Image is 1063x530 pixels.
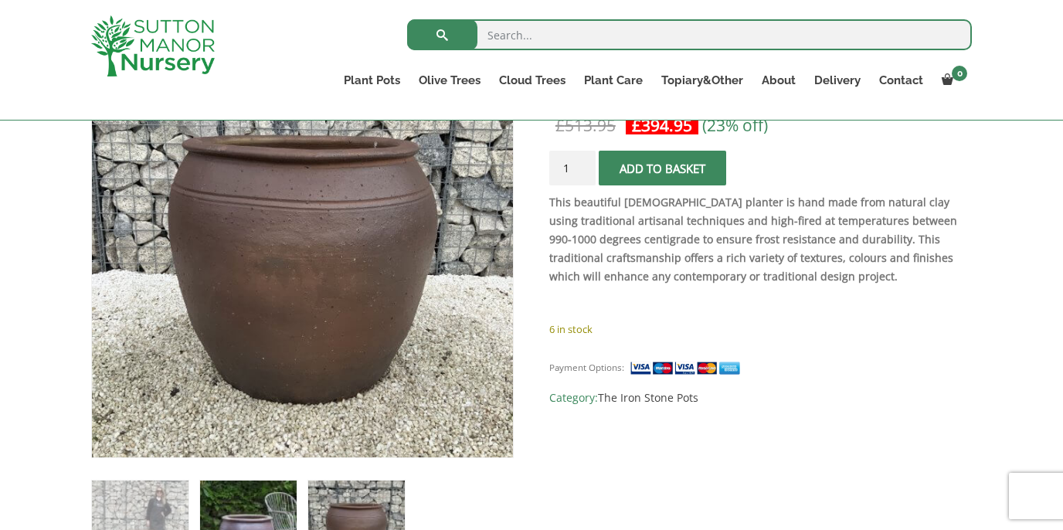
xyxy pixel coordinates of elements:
a: The Iron Stone Pots [598,390,698,405]
small: Payment Options: [549,362,624,373]
img: logo [91,15,215,76]
span: Category: [549,389,972,407]
a: Cloud Trees [490,70,575,91]
a: Contact [870,70,932,91]
img: payment supported [630,360,745,376]
a: Topiary&Other [652,70,752,91]
span: £ [632,114,641,136]
span: 0 [952,66,967,81]
input: Search... [407,19,972,50]
a: Delivery [805,70,870,91]
button: Add to basket [599,151,726,185]
span: (23% off) [702,114,768,136]
a: Plant Care [575,70,652,91]
span: £ [555,114,565,136]
a: Plant Pots [335,70,409,91]
strong: This beautiful [DEMOGRAPHIC_DATA] planter is hand made from natural clay using traditional artisa... [549,195,957,284]
a: 0 [932,70,972,91]
bdi: 394.95 [632,114,692,136]
bdi: 513.95 [555,114,616,136]
a: About [752,70,805,91]
p: 6 in stock [549,320,972,338]
input: Product quantity [549,151,596,185]
a: Olive Trees [409,70,490,91]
